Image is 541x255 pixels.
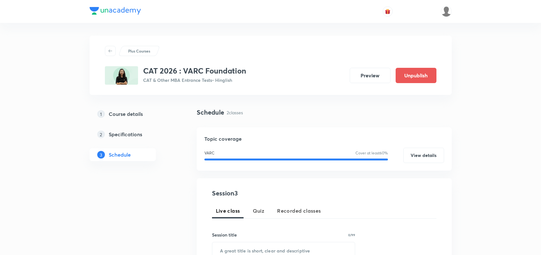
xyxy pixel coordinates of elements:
[128,48,150,54] p: Plus Courses
[90,108,176,120] a: 1Course details
[143,77,246,83] p: CAT & Other MBA Entrance Tests • Hinglish
[355,150,388,156] p: Cover at least 60 %
[109,131,142,138] h5: Specifications
[348,233,355,237] p: 0/99
[396,68,436,83] button: Unpublish
[97,110,105,118] p: 1
[109,151,131,159] h5: Schedule
[385,9,391,14] img: avatar
[204,135,444,143] h5: Topic coverage
[109,110,143,118] h5: Course details
[204,150,215,156] p: VARC
[143,66,246,75] h3: CAT 2026 : VARC Foundation
[212,188,328,198] h4: Session 3
[403,148,444,163] button: View details
[212,231,237,238] h6: Session title
[227,109,243,116] p: 2 classes
[105,66,138,85] img: 339113FE-9913-4BC0-AFFF-42F4A8E74FDD_plus.png
[97,131,105,138] p: 2
[90,128,176,141] a: 2Specifications
[90,7,141,15] img: Company Logo
[253,207,265,215] span: Quiz
[383,6,393,17] button: avatar
[97,151,105,159] p: 3
[277,207,321,215] span: Recorded classes
[197,108,224,117] h4: Schedule
[216,207,240,215] span: Live class
[350,68,391,83] button: Preview
[90,7,141,16] a: Company Logo
[441,6,452,17] img: Coolm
